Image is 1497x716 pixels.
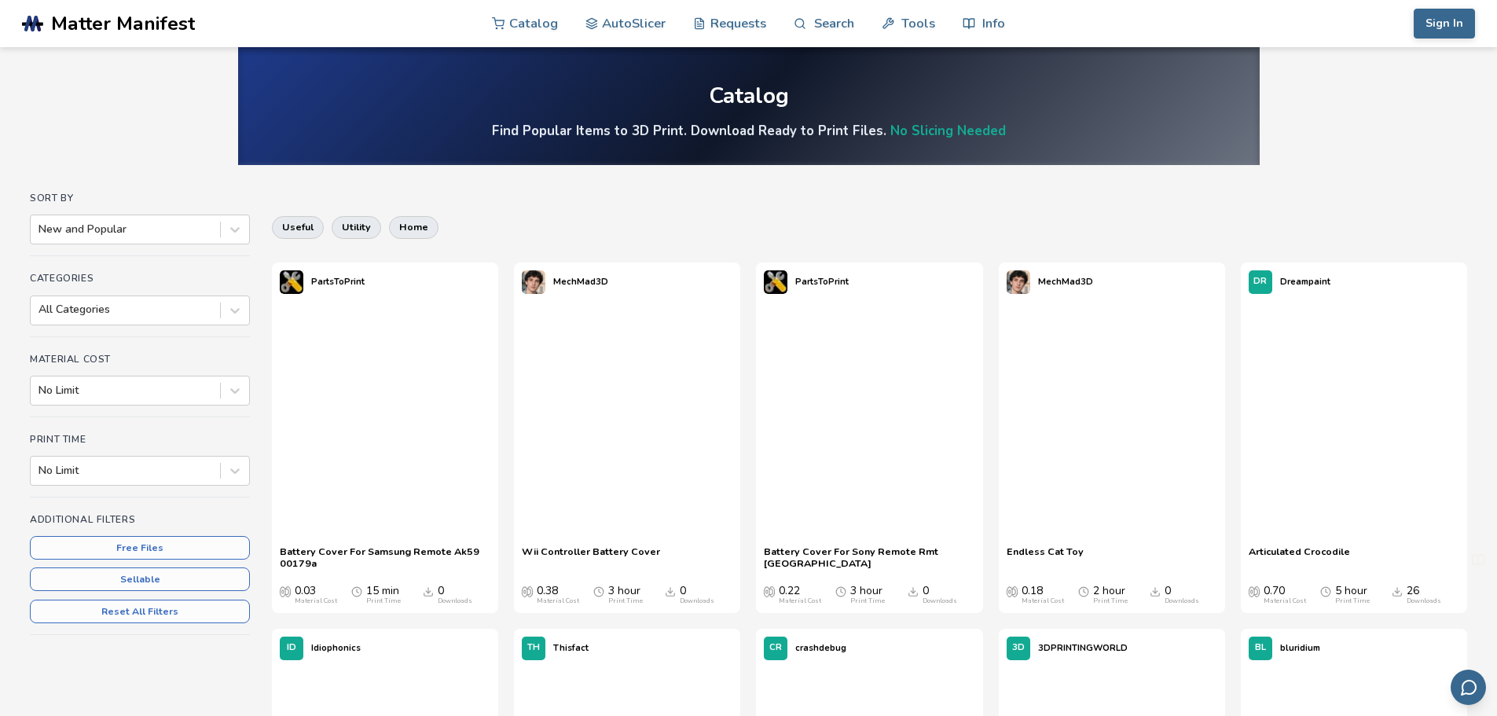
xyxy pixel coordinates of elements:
[272,263,372,302] a: PartsToPrint's profilePartsToPrint
[1078,585,1089,597] span: Average Print Time
[1264,597,1306,605] div: Material Cost
[537,597,579,605] div: Material Cost
[51,13,195,35] span: Matter Manifest
[30,193,250,204] h4: Sort By
[608,585,643,605] div: 3 hour
[665,585,676,597] span: Downloads
[1320,585,1331,597] span: Average Print Time
[1249,585,1260,597] span: Average Cost
[1150,585,1161,597] span: Downloads
[769,643,782,653] span: CR
[1255,643,1266,653] span: BL
[423,585,434,597] span: Downloads
[527,643,540,653] span: TH
[1007,270,1030,294] img: MechMad3D's profile
[1093,585,1128,605] div: 2 hour
[366,585,401,605] div: 15 min
[39,384,42,397] input: No Limit
[311,274,365,290] p: PartsToPrint
[1280,640,1320,656] p: bluridium
[850,597,885,605] div: Print Time
[1165,597,1199,605] div: Downloads
[389,216,438,238] button: home
[908,585,919,597] span: Downloads
[923,585,957,605] div: 0
[30,273,250,284] h4: Categories
[332,216,381,238] button: utility
[680,585,714,605] div: 0
[608,597,643,605] div: Print Time
[351,585,362,597] span: Average Print Time
[39,303,42,316] input: All Categories
[438,585,472,605] div: 0
[280,585,291,597] span: Average Cost
[1392,585,1403,597] span: Downloads
[1022,585,1064,605] div: 0.18
[756,263,857,302] a: PartsToPrint's profilePartsToPrint
[890,122,1006,140] a: No Slicing Needed
[311,640,361,656] p: Idiophonics
[1253,277,1267,287] span: DR
[1038,274,1093,290] p: MechMad3D
[1093,597,1128,605] div: Print Time
[30,514,250,525] h4: Additional Filters
[553,640,589,656] p: Thisfact
[30,354,250,365] h4: Material Cost
[1249,545,1350,569] a: Articulated Crocodile
[30,600,250,623] button: Reset All Filters
[1012,643,1025,653] span: 3D
[1007,545,1084,569] a: Endless Cat Toy
[295,585,337,605] div: 0.03
[764,585,775,597] span: Average Cost
[39,464,42,477] input: No Limit
[1407,585,1441,605] div: 26
[1407,597,1441,605] div: Downloads
[522,545,660,569] a: Wii Controller Battery Cover
[923,597,957,605] div: Downloads
[795,274,849,290] p: PartsToPrint
[553,274,608,290] p: MechMad3D
[1414,9,1475,39] button: Sign In
[39,223,42,236] input: New and Popular
[1280,274,1330,290] p: Dreampaint
[492,122,1006,140] h4: Find Popular Items to 3D Print. Download Ready to Print Files.
[280,545,490,569] a: Battery Cover For Samsung Remote Ak59 00179a
[1335,597,1370,605] div: Print Time
[1038,640,1128,656] p: 3DPRINTINGWORLD
[795,640,846,656] p: crashdebug
[280,270,303,294] img: PartsToPrint's profile
[287,643,296,653] span: ID
[779,585,821,605] div: 0.22
[30,434,250,445] h4: Print Time
[30,567,250,591] button: Sellable
[522,270,545,294] img: MechMad3D's profile
[272,216,324,238] button: useful
[366,597,401,605] div: Print Time
[1264,585,1306,605] div: 0.70
[1451,670,1486,705] button: Send feedback via email
[30,536,250,560] button: Free Files
[680,597,714,605] div: Downloads
[514,263,616,302] a: MechMad3D's profileMechMad3D
[295,597,337,605] div: Material Cost
[593,585,604,597] span: Average Print Time
[522,585,533,597] span: Average Cost
[999,263,1101,302] a: MechMad3D's profileMechMad3D
[779,597,821,605] div: Material Cost
[764,545,974,569] a: Battery Cover For Sony Remote Rmt [GEOGRAPHIC_DATA]
[1165,585,1199,605] div: 0
[438,597,472,605] div: Downloads
[1007,585,1018,597] span: Average Cost
[537,585,579,605] div: 0.38
[835,585,846,597] span: Average Print Time
[1022,597,1064,605] div: Material Cost
[709,84,789,108] div: Catalog
[764,270,787,294] img: PartsToPrint's profile
[1335,585,1370,605] div: 5 hour
[850,585,885,605] div: 3 hour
